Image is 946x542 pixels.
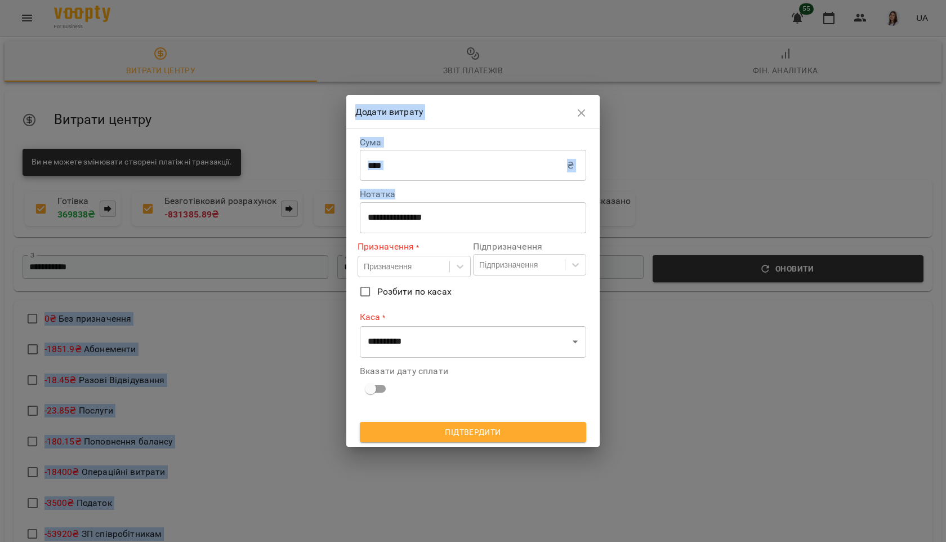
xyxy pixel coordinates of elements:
label: Призначення [358,241,471,254]
h6: Додати витрату [355,104,571,120]
div: Призначення [364,261,412,272]
span: Підтвердити [369,425,577,439]
p: ₴ [567,159,574,172]
button: Підтвердити [360,422,586,442]
label: Вказати дату сплати [360,367,586,376]
label: Сума [360,138,586,147]
label: Каса [360,310,586,323]
span: Розбити по касах [377,285,452,299]
div: Підпризначення [479,259,538,270]
label: Підпризначення [473,242,586,251]
label: Нотатка [360,190,586,199]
